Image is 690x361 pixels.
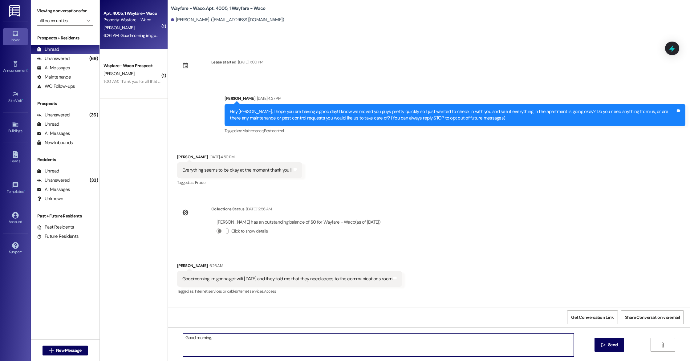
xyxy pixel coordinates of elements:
div: Unread [37,46,59,53]
div: Residents [31,156,99,163]
div: [DATE] 4:50 PM [208,154,235,160]
label: Click to show details [231,228,268,234]
span: Praise [195,180,205,185]
div: Property: Wayfare - Waco [103,17,160,23]
span: Maintenance , [242,128,264,133]
span: • [27,67,28,72]
span: [PERSON_NAME] [103,71,134,76]
button: Send [595,338,624,352]
div: Wayfare - Waco Prospect [103,63,160,69]
label: Viewing conversations for [37,6,93,16]
input: All communities [40,16,83,26]
div: [PERSON_NAME] has an outstanding balance of $0 for Wayfare - Waco (as of [DATE]) [217,219,381,225]
div: [PERSON_NAME] [177,262,402,271]
div: Everything seems to be okay at the moment thank you!!! [182,167,293,173]
div: Tagged as: [225,126,685,135]
a: Site Visit • [3,89,28,106]
span: Share Conversation via email [625,314,680,321]
div: [PERSON_NAME]. ([EMAIL_ADDRESS][DOMAIN_NAME]) [171,17,284,23]
span: Access [264,289,276,294]
div: All Messages [37,130,70,137]
div: Unanswered [37,55,70,62]
div: Tagged as: [177,287,402,296]
button: New Message [43,346,88,355]
div: Unread [37,168,59,174]
div: Tagged as: [177,178,302,187]
button: Share Conversation via email [621,310,684,324]
span: Send [608,342,618,348]
div: Collections Status [211,206,244,212]
a: Support [3,240,28,257]
button: Get Conversation Link [567,310,618,324]
div: Past Residents [37,224,74,230]
span: • [22,98,23,102]
div: Goodmorning im gonna get wifi [DATE] and they told me that they need acces to the communications ... [182,276,392,282]
div: Maintenance [37,74,71,80]
i:  [87,18,90,23]
div: New Inbounds [37,140,73,146]
div: [DATE] 4:27 PM [255,95,281,102]
div: 6:26 AM [208,262,223,269]
div: Unanswered [37,112,70,118]
span: New Message [56,347,81,354]
a: Buildings [3,119,28,136]
i:  [660,343,665,347]
span: Get Conversation Link [571,314,614,321]
img: ResiDesk Logo [9,5,22,17]
div: (33) [88,176,99,185]
span: Internet services , [236,289,264,294]
i:  [49,348,54,353]
div: Unanswered [37,177,70,184]
span: Pest control [264,128,284,133]
span: Internet services or cable , [195,289,236,294]
span: • [24,189,25,193]
textarea: Good morning, [183,333,574,356]
div: (69) [88,54,99,63]
div: 6:26 AM: Goodmorning im gonna get wifi [DATE] and they told me that they need acces to the commun... [103,33,312,38]
div: Unknown [37,196,63,202]
a: Inbox [3,28,28,45]
div: All Messages [37,65,70,71]
div: Unread [37,121,59,128]
div: Lease started [211,59,237,65]
div: [PERSON_NAME] [177,154,302,162]
div: Future Residents [37,233,79,240]
i:  [601,343,606,347]
div: Prospects [31,100,99,107]
div: Hey [PERSON_NAME], I hope you are having a good day! I know we moved you guys pretty quickly so I... [230,108,676,122]
a: Account [3,210,28,227]
b: Wayfare - Waco: Apt. 4005, 1 Wayfare - Waco [171,5,266,12]
div: (36) [88,110,99,120]
span: [PERSON_NAME] [103,25,134,30]
a: Leads [3,149,28,166]
div: Prospects + Residents [31,35,99,41]
div: [PERSON_NAME] [225,95,685,104]
div: Apt. 4005, 1 Wayfare - Waco [103,10,160,17]
div: [DATE] 7:00 PM [237,59,263,65]
div: [DATE] 12:56 AM [244,206,272,212]
div: WO Follow-ups [37,83,75,90]
a: Templates • [3,180,28,197]
div: Past + Future Residents [31,213,99,219]
div: All Messages [37,186,70,193]
div: 1:00 AM: Thank you for all that you are dooing [103,79,185,84]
